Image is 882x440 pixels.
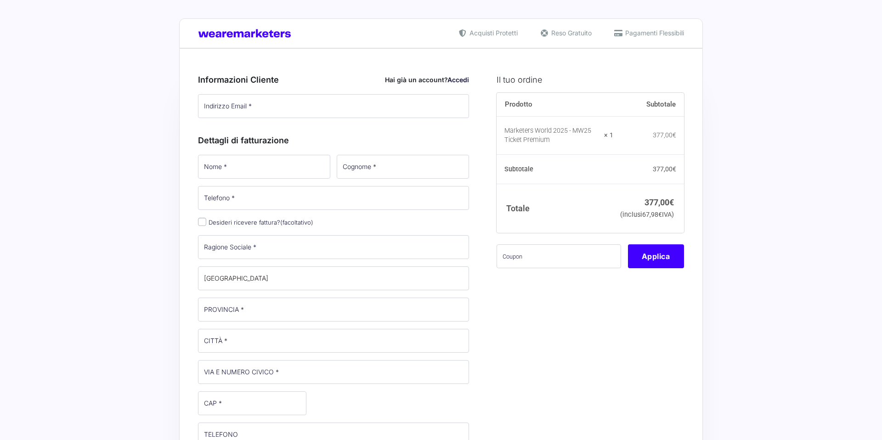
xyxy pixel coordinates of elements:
span: 67,98 [642,211,662,219]
th: Subtotale [497,155,614,184]
h3: Informazioni Cliente [198,73,469,86]
th: Totale [497,184,614,233]
strong: × 1 [604,131,613,140]
input: CAP * [198,391,306,415]
input: Nome * [198,155,330,179]
span: (facoltativo) [280,219,313,226]
a: Accedi [447,76,469,84]
span: € [658,211,662,219]
input: Coupon [497,244,621,268]
input: PROVINCIA * [198,298,469,322]
input: VIA E NUMERO CIVICO * [198,360,469,384]
input: Desideri ricevere fattura?(facoltativo) [198,218,206,226]
input: CITTÀ * [198,329,469,353]
bdi: 377,00 [645,197,674,207]
input: Ragione Sociale * [198,235,469,259]
span: € [669,197,674,207]
h3: Il tuo ordine [497,73,684,86]
span: € [673,131,676,139]
div: Hai già un account? [385,75,469,85]
span: Pagamenti Flessibili [623,28,684,38]
input: Telefono * [198,186,469,210]
small: (inclusi IVA) [620,211,674,219]
button: Applica [628,244,684,268]
span: € [673,165,676,173]
input: Indirizzo Email * [198,94,469,118]
th: Subtotale [613,93,684,117]
span: Acquisti Protetti [467,28,518,38]
bdi: 377,00 [653,131,676,139]
label: Desideri ricevere fattura? [198,219,313,226]
th: Prodotto [497,93,614,117]
bdi: 377,00 [653,165,676,173]
input: Cognome * [337,155,469,179]
span: Reso Gratuito [549,28,592,38]
h3: Dettagli di fatturazione [198,134,469,147]
td: Marketers World 2025 - MW25 Ticket Premium [497,117,614,155]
